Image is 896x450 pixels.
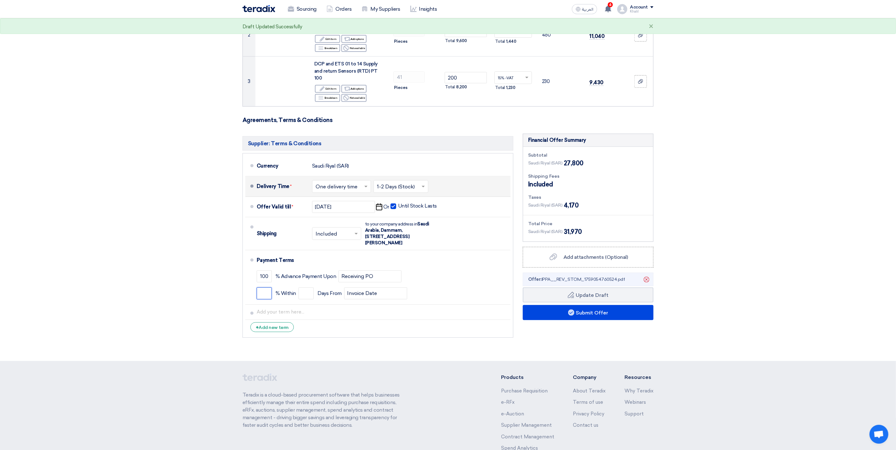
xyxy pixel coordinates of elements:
div: to your company address in [365,221,434,246]
span: % Within [276,290,296,297]
a: Contact us [573,422,598,428]
span: Saudi Riyal (SAR) [528,202,562,208]
div: Financial Offer Summary [528,136,586,144]
div: Edit item [315,85,340,93]
div: Draft Updated Successfully [243,23,302,31]
input: Add your term here... [257,306,508,318]
div: Subtotal [528,152,648,158]
a: Orders [322,2,357,16]
div: Not available [341,94,367,102]
h5: Supplier: Terms & Conditions [243,136,513,151]
span: Total [495,85,505,91]
span: العربية [582,7,593,12]
div: Taxes [528,194,648,201]
td: 3 [243,57,255,106]
div: Open chat [870,425,888,444]
span: DCP and ETS 01 to 14 Supply and return Sensors (RTD) PT 100 [314,61,378,81]
td: 460 [537,14,585,57]
div: Currency [257,158,307,174]
span: Add attachments (Optional) [563,254,628,260]
span: IPPA__REV_STOM_1759054760524.pdf [528,276,625,283]
span: 9,430 [590,79,604,86]
li: Company [573,374,606,381]
div: Not available [341,44,367,52]
span: 31,970 [564,227,582,236]
span: Saudi Riyal (SAR) [528,228,562,235]
div: Khalil [630,10,653,13]
span: Total [445,38,455,44]
a: Purchase Requisition [501,388,548,394]
input: payment-term-2 [339,270,402,282]
a: Why Teradix [625,388,653,394]
span: Pieces [394,38,408,45]
div: Payment Terms [257,253,503,268]
a: Support [625,411,644,417]
img: profile_test.png [617,4,627,14]
div: × [649,23,653,31]
span: Saudi Riyal (SAR) [528,160,562,166]
li: Resources [625,374,653,381]
a: Terms of use [573,399,603,405]
input: payment-term-2 [299,287,314,299]
a: Supplier Management [501,422,552,428]
span: Pieces [394,85,408,91]
label: Until Stock Lasts [391,203,437,209]
span: 6 [608,2,613,7]
h3: Agreements, Terms & Conditions [243,117,653,124]
span: Or [383,204,389,210]
td: 230 [537,57,585,106]
input: payment-term-1 [257,270,272,282]
span: 9,600 [456,38,467,44]
li: Products [501,374,554,381]
a: Webinars [625,399,646,405]
div: Account [630,5,648,10]
button: Submit Offer [523,305,653,320]
div: Shipping [257,226,307,241]
input: Unit Price [445,72,487,83]
button: Update Draft [523,287,653,303]
span: 8,200 [456,84,467,90]
span: Total [495,38,505,45]
div: Add new term [250,322,294,332]
span: + [256,325,259,331]
input: yyyy-mm-dd [312,201,375,213]
div: Add options [341,35,367,43]
a: Insights [405,2,442,16]
button: العربية [572,4,597,14]
a: Privacy Policy [573,411,604,417]
div: Shipping Fees [528,173,648,180]
img: Teradix logo [243,5,275,12]
div: Add options [341,85,367,93]
span: Offer: [528,277,542,282]
div: Breakdown [315,94,340,102]
span: 11,040 [590,33,605,40]
div: Breakdown [315,44,340,52]
a: Contract Management [501,434,554,440]
span: Included [528,180,553,189]
a: e-Auction [501,411,524,417]
span: Saudi Arabia, Dammam, [STREET_ADDRESS][PERSON_NAME] [365,221,429,246]
span: 1,440 [506,38,516,45]
input: payment-term-2 [344,287,407,299]
a: My Suppliers [357,2,405,16]
span: Total [445,84,455,90]
div: Delivery Time [257,179,307,194]
p: Teradix is a cloud-based procurement software that helps businesses efficiently manage their enti... [243,391,407,429]
a: Sourcing [283,2,322,16]
input: RFQ_STEP1.ITEMS.2.AMOUNT_TITLE [393,71,425,83]
span: 1,230 [506,85,516,91]
a: About Teradix [573,388,606,394]
ng-select: VAT [494,71,532,84]
span: 27,800 [564,158,584,168]
td: 2 [243,14,255,57]
div: Total Price [528,220,648,227]
span: % Advance Payment Upon [276,273,336,280]
div: Offer Valid till [257,199,307,214]
a: e-RFx [501,399,515,405]
span: 4,170 [564,201,579,210]
input: payment-term-2 [257,287,272,299]
div: Edit item [315,35,340,43]
span: Days From [317,290,342,297]
div: Saudi Riyal (SAR) [312,160,349,172]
